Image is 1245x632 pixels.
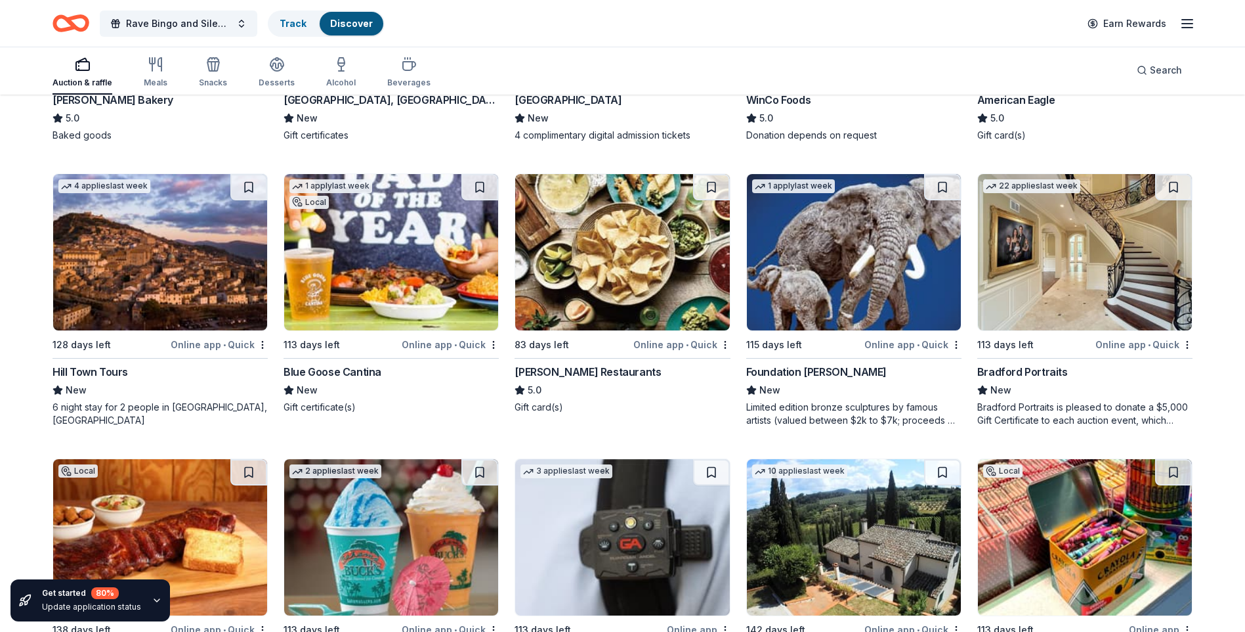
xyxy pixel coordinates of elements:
[402,336,499,353] div: Online app Quick
[520,464,612,478] div: 3 applies last week
[746,92,811,108] div: WinCo Foods
[66,382,87,398] span: New
[515,92,622,108] div: [GEOGRAPHIC_DATA]
[746,401,961,427] div: Limited edition bronze sculptures by famous artists (valued between $2k to $7k; proceeds will spl...
[1126,57,1192,83] button: Search
[53,51,112,95] button: Auction & raffle
[515,364,661,380] div: [PERSON_NAME] Restaurants
[1080,12,1174,35] a: Earn Rewards
[746,129,961,142] div: Donation depends on request
[289,179,372,193] div: 1 apply last week
[515,174,729,330] img: Image for Pappas Restaurants
[977,129,1192,142] div: Gift card(s)
[387,78,431,88] div: Beverages
[978,174,1192,330] img: Image for Bradford Portraits
[58,179,150,193] div: 4 applies last week
[387,51,431,95] button: Beverages
[199,51,227,95] button: Snacks
[289,196,329,209] div: Local
[297,382,318,398] span: New
[983,464,1023,478] div: Local
[53,173,268,427] a: Image for Hill Town Tours 4 applieslast week128 days leftOnline app•QuickHill Town ToursNew6 nigh...
[746,173,961,427] a: Image for Foundation Michelangelo1 applylast week115 days leftOnline app•QuickFoundation [PERSON_...
[284,92,499,108] div: [GEOGRAPHIC_DATA], [GEOGRAPHIC_DATA]
[284,364,381,380] div: Blue Goose Cantina
[746,364,887,380] div: Foundation [PERSON_NAME]
[284,337,340,353] div: 113 days left
[746,337,802,353] div: 115 days left
[284,174,498,330] img: Image for Blue Goose Cantina
[759,110,773,126] span: 5.0
[91,587,119,599] div: 80 %
[58,464,98,478] div: Local
[515,129,730,142] div: 4 complimentary digital admission tickets
[100,11,257,37] button: Rave Bingo and Silent Auction
[268,11,385,37] button: TrackDiscover
[747,459,961,616] img: Image for Villa Sogni D’Oro
[259,78,295,88] div: Desserts
[752,464,847,478] div: 10 applies last week
[53,337,111,353] div: 128 days left
[917,340,919,350] span: •
[66,110,79,126] span: 5.0
[864,336,961,353] div: Online app Quick
[53,78,112,88] div: Auction & raffle
[126,16,231,32] span: Rave Bingo and Silent Auction
[515,459,729,616] img: Image for Guardian Angel Device
[284,459,498,616] img: Image for Bahama Buck's
[53,129,268,142] div: Baked goods
[983,179,1080,193] div: 22 applies last week
[454,340,457,350] span: •
[977,337,1034,353] div: 113 days left
[284,129,499,142] div: Gift certificates
[1148,340,1150,350] span: •
[144,78,167,88] div: Meals
[42,602,141,612] div: Update application status
[752,179,835,193] div: 1 apply last week
[515,337,569,353] div: 83 days left
[528,382,541,398] span: 5.0
[144,51,167,95] button: Meals
[53,174,267,330] img: Image for Hill Town Tours
[977,364,1068,380] div: Bradford Portraits
[53,401,268,427] div: 6 night stay for 2 people in [GEOGRAPHIC_DATA], [GEOGRAPHIC_DATA]
[990,382,1011,398] span: New
[977,401,1192,427] div: Bradford Portraits is pleased to donate a $5,000 Gift Certificate to each auction event, which in...
[515,401,730,414] div: Gift card(s)
[259,51,295,95] button: Desserts
[330,18,373,29] a: Discover
[1150,62,1182,78] span: Search
[977,92,1055,108] div: American Eagle
[759,382,780,398] span: New
[686,340,688,350] span: •
[528,110,549,126] span: New
[199,78,227,88] div: Snacks
[289,464,381,478] div: 2 applies last week
[747,174,961,330] img: Image for Foundation Michelangelo
[978,459,1192,616] img: Image for Crayola Experience (Plano)
[42,587,141,599] div: Get started
[1095,336,1192,353] div: Online app Quick
[280,18,306,29] a: Track
[326,51,356,95] button: Alcohol
[326,78,356,88] div: Alcohol
[977,173,1192,427] a: Image for Bradford Portraits22 applieslast week113 days leftOnline app•QuickBradford PortraitsNew...
[171,336,268,353] div: Online app Quick
[297,110,318,126] span: New
[633,336,730,353] div: Online app Quick
[53,364,128,380] div: Hill Town Tours
[53,8,89,39] a: Home
[284,173,499,414] a: Image for Blue Goose Cantina1 applylast weekLocal113 days leftOnline app•QuickBlue Goose CantinaN...
[515,173,730,414] a: Image for Pappas Restaurants83 days leftOnline app•Quick[PERSON_NAME] Restaurants5.0Gift card(s)
[53,92,173,108] div: [PERSON_NAME] Bakery
[53,459,267,616] img: Image for Soulman's Bar-B-Que
[284,401,499,414] div: Gift certificate(s)
[990,110,1004,126] span: 5.0
[223,340,226,350] span: •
